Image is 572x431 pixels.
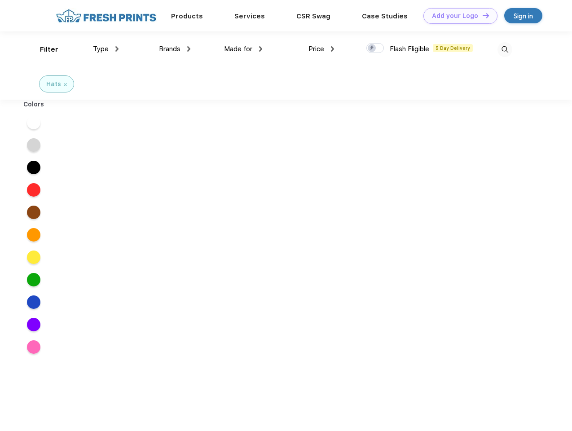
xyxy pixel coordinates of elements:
[514,11,533,21] div: Sign in
[64,83,67,86] img: filter_cancel.svg
[159,45,180,53] span: Brands
[259,46,262,52] img: dropdown.png
[497,42,512,57] img: desktop_search.svg
[224,45,252,53] span: Made for
[433,44,473,52] span: 5 Day Delivery
[93,45,109,53] span: Type
[432,12,478,20] div: Add your Logo
[483,13,489,18] img: DT
[46,79,61,89] div: Hats
[40,44,58,55] div: Filter
[171,12,203,20] a: Products
[504,8,542,23] a: Sign in
[53,8,159,24] img: fo%20logo%202.webp
[308,45,324,53] span: Price
[331,46,334,52] img: dropdown.png
[390,45,429,53] span: Flash Eligible
[115,46,119,52] img: dropdown.png
[17,100,51,109] div: Colors
[187,46,190,52] img: dropdown.png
